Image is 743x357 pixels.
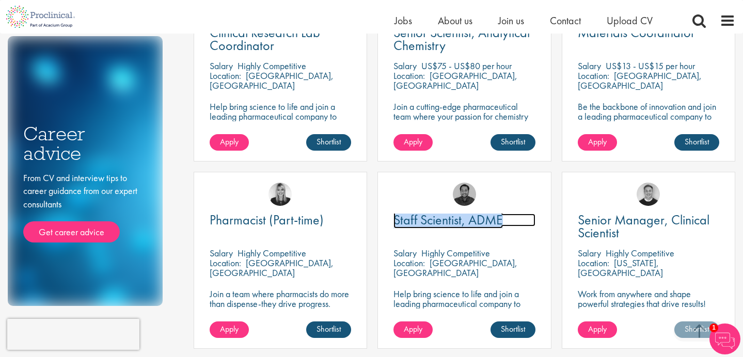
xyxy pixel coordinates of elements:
[394,14,412,27] a: Jobs
[491,321,535,338] a: Shortlist
[498,14,524,27] a: Join us
[393,102,535,141] p: Join a cutting-edge pharmaceutical team where your passion for chemistry will help shape the futu...
[23,171,147,243] div: From CV and interview tips to career guidance from our expert consultants
[7,319,139,350] iframe: reCAPTCHA
[23,221,120,243] a: Get career advice
[210,70,334,91] p: [GEOGRAPHIC_DATA], [GEOGRAPHIC_DATA]
[210,70,241,82] span: Location:
[393,214,535,226] a: Staff Scientist, ADME
[210,26,351,52] a: Clinical Research Lab Coordinator
[421,60,512,72] p: US$75 - US$80 per hour
[393,247,417,259] span: Salary
[607,14,653,27] a: Upload CV
[393,24,530,54] span: Senior Scientist, Analytical Chemistry
[238,247,306,259] p: Highly Competitive
[306,134,351,151] a: Shortlist
[393,26,535,52] a: Senior Scientist, Analytical Chemistry
[210,289,351,309] p: Join a team where pharmacists do more than dispense-they drive progress.
[393,60,417,72] span: Salary
[210,247,233,259] span: Salary
[637,183,660,206] img: Bo Forsen
[393,289,535,338] p: Help bring science to life and join a leading pharmaceutical company to play a key role in delive...
[268,183,292,206] img: Janelle Jones
[210,134,249,151] a: Apply
[238,60,306,72] p: Highly Competitive
[606,247,674,259] p: Highly Competitive
[588,323,607,334] span: Apply
[306,321,351,338] a: Shortlist
[210,102,351,151] p: Help bring science to life and join a leading pharmaceutical company to play a key role in delive...
[404,136,422,147] span: Apply
[709,323,740,354] img: Chatbot
[210,214,351,226] a: Pharmacist (Part-time)
[578,102,719,141] p: Be the backbone of innovation and join a leading pharmaceutical company to help keep life-changin...
[210,24,320,54] span: Clinical Research Lab Coordinator
[578,60,601,72] span: Salary
[578,134,617,151] a: Apply
[578,26,719,39] a: Materials Coordinator
[210,257,334,279] p: [GEOGRAPHIC_DATA], [GEOGRAPHIC_DATA]
[393,70,425,82] span: Location:
[393,257,517,279] p: [GEOGRAPHIC_DATA], [GEOGRAPHIC_DATA]
[210,321,249,338] a: Apply
[393,134,433,151] a: Apply
[438,14,472,27] a: About us
[578,257,663,279] p: [US_STATE], [GEOGRAPHIC_DATA]
[491,134,535,151] a: Shortlist
[220,323,239,334] span: Apply
[588,136,607,147] span: Apply
[210,60,233,72] span: Salary
[578,247,601,259] span: Salary
[220,136,239,147] span: Apply
[393,257,425,269] span: Location:
[578,70,609,82] span: Location:
[210,211,324,229] span: Pharmacist (Part-time)
[393,321,433,338] a: Apply
[578,289,719,328] p: Work from anywhere and shape powerful strategies that drive results! Enjoy the freedom of remote ...
[23,124,147,164] h3: Career advice
[578,257,609,269] span: Location:
[578,211,709,241] span: Senior Manager, Clinical Scientist
[578,321,617,338] a: Apply
[709,323,718,332] span: 1
[578,70,702,91] p: [GEOGRAPHIC_DATA], [GEOGRAPHIC_DATA]
[550,14,581,27] a: Contact
[674,134,719,151] a: Shortlist
[421,247,490,259] p: Highly Competitive
[453,183,476,206] img: Mike Raletz
[210,257,241,269] span: Location:
[404,323,422,334] span: Apply
[578,214,719,239] a: Senior Manager, Clinical Scientist
[393,70,517,91] p: [GEOGRAPHIC_DATA], [GEOGRAPHIC_DATA]
[606,60,695,72] p: US$13 - US$15 per hour
[393,211,503,229] span: Staff Scientist, ADME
